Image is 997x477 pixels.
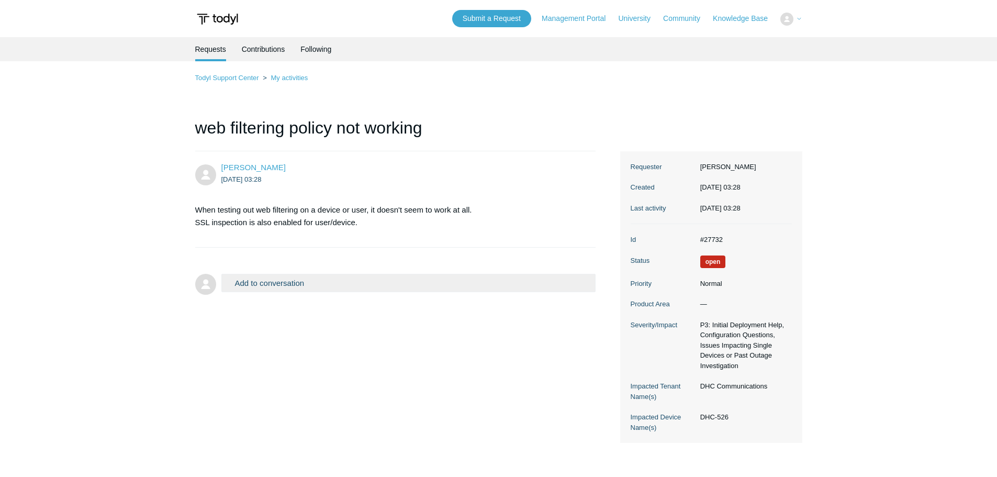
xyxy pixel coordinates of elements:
[261,74,308,82] li: My activities
[195,37,226,61] li: Requests
[695,235,792,245] dd: #27732
[195,74,259,82] a: Todyl Support Center
[271,74,308,82] a: My activities
[618,13,660,24] a: University
[542,13,616,24] a: Management Portal
[221,163,286,172] span: Miles Thompson
[700,204,741,212] time: 2025-08-28T03:28:28+00:00
[631,182,695,193] dt: Created
[452,10,531,27] a: Submit a Request
[713,13,778,24] a: Knowledge Base
[631,162,695,172] dt: Requester
[631,203,695,214] dt: Last activity
[300,37,331,61] a: Following
[695,299,792,309] dd: —
[631,235,695,245] dt: Id
[195,115,596,151] h1: web filtering policy not working
[242,37,285,61] a: Contributions
[221,163,286,172] a: [PERSON_NAME]
[195,204,586,229] p: When testing out web filtering on a device or user, it doesn't seem to work at all. SSL inspectio...
[700,183,741,191] time: 2025-08-28T03:28:28+00:00
[631,279,695,289] dt: Priority
[221,274,596,292] button: Add to conversation
[631,412,695,432] dt: Impacted Device Name(s)
[631,320,695,330] dt: Severity/Impact
[631,299,695,309] dt: Product Area
[663,13,711,24] a: Community
[695,412,792,423] dd: DHC-526
[631,256,695,266] dt: Status
[631,381,695,402] dt: Impacted Tenant Name(s)
[695,279,792,289] dd: Normal
[221,175,262,183] time: 2025-08-28T03:28:28Z
[695,162,792,172] dd: [PERSON_NAME]
[695,381,792,392] dd: DHC Communications
[700,256,726,268] span: We are working on a response for you
[195,9,240,29] img: Todyl Support Center Help Center home page
[695,320,792,371] dd: P3: Initial Deployment Help, Configuration Questions, Issues Impacting Single Devices or Past Out...
[195,74,261,82] li: Todyl Support Center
